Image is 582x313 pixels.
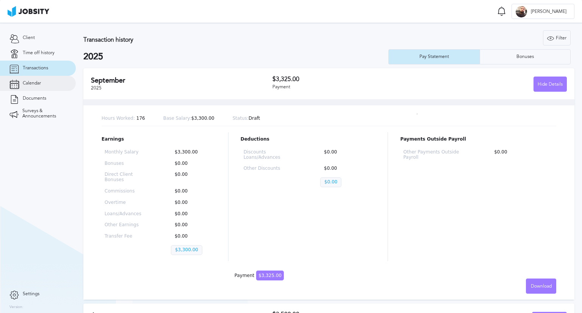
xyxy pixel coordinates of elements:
[105,200,147,205] p: Overtime
[241,137,376,142] p: Deductions
[9,305,23,310] label: Version:
[233,116,249,121] span: Status:
[320,177,341,187] p: $0.00
[23,35,35,41] span: Client
[171,200,213,205] p: $0.00
[526,279,556,294] button: Download
[105,222,147,228] p: Other Earnings
[83,36,350,43] h3: Transaction history
[171,150,213,155] p: $3,300.00
[543,30,571,45] button: Filter
[171,211,213,217] p: $0.00
[105,161,147,166] p: Bonuses
[512,4,574,19] button: L[PERSON_NAME]
[23,96,46,101] span: Documents
[171,161,213,166] p: $0.00
[272,76,420,83] h3: $3,325.00
[480,49,571,64] button: Bonuses
[531,284,552,289] span: Download
[83,52,388,62] h2: 2025
[105,150,147,155] p: Monthly Salary
[388,49,480,64] button: Pay Statement
[23,291,39,297] span: Settings
[534,77,566,92] div: Hide Details
[235,273,284,279] div: Payment
[105,172,147,183] p: Direct Client Bonuses
[244,150,296,160] p: Discounts Loans/Advances
[102,116,145,121] p: 176
[171,172,213,183] p: $0.00
[256,271,284,280] span: $3,325.00
[163,116,214,121] p: $3,300.00
[490,150,553,160] p: $0.00
[91,85,102,91] span: 2025
[416,54,453,59] div: Pay Statement
[23,66,48,71] span: Transactions
[22,108,66,119] span: Surveys & Announcements
[533,77,567,92] button: Hide Details
[171,189,213,194] p: $0.00
[105,189,147,194] p: Commissions
[320,166,372,171] p: $0.00
[163,116,191,121] span: Base Salary:
[171,222,213,228] p: $0.00
[516,6,527,17] div: L
[400,137,556,142] p: Payments Outside Payroll
[8,6,49,17] img: ab4bad089aa723f57921c736e9817d99.png
[171,245,202,255] p: $3,300.00
[23,50,55,56] span: Time off history
[102,116,135,121] span: Hours Worked:
[244,166,296,171] p: Other Discounts
[527,9,570,14] span: [PERSON_NAME]
[105,211,147,217] p: Loans/Advances
[91,77,272,85] h2: September
[320,150,372,160] p: $0.00
[23,81,41,86] span: Calendar
[272,85,420,90] div: Payment
[513,54,538,59] div: Bonuses
[233,116,260,121] p: Draft
[171,234,213,239] p: $0.00
[403,150,466,160] p: Other Payments Outside Payroll
[105,234,147,239] p: Transfer Fee
[102,137,216,142] p: Earnings
[543,31,570,46] div: Filter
